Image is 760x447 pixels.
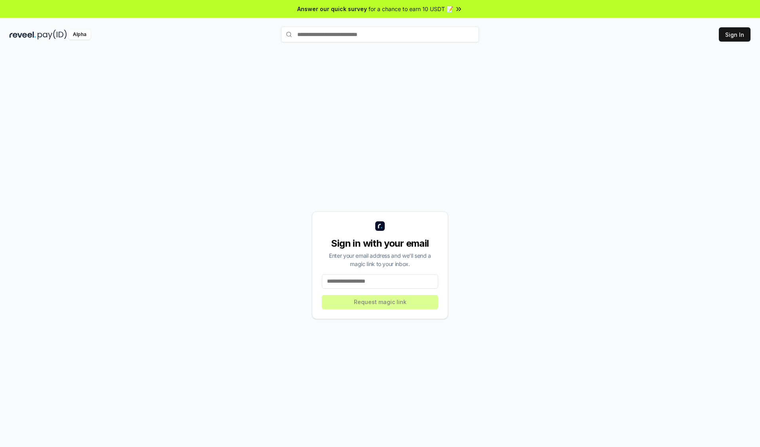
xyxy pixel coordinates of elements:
img: logo_small [375,221,385,231]
div: Alpha [68,30,91,40]
button: Sign In [719,27,750,42]
div: Enter your email address and we’ll send a magic link to your inbox. [322,251,438,268]
span: Answer our quick survey [297,5,367,13]
div: Sign in with your email [322,237,438,250]
img: pay_id [38,30,67,40]
span: for a chance to earn 10 USDT 📝 [369,5,453,13]
img: reveel_dark [9,30,36,40]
